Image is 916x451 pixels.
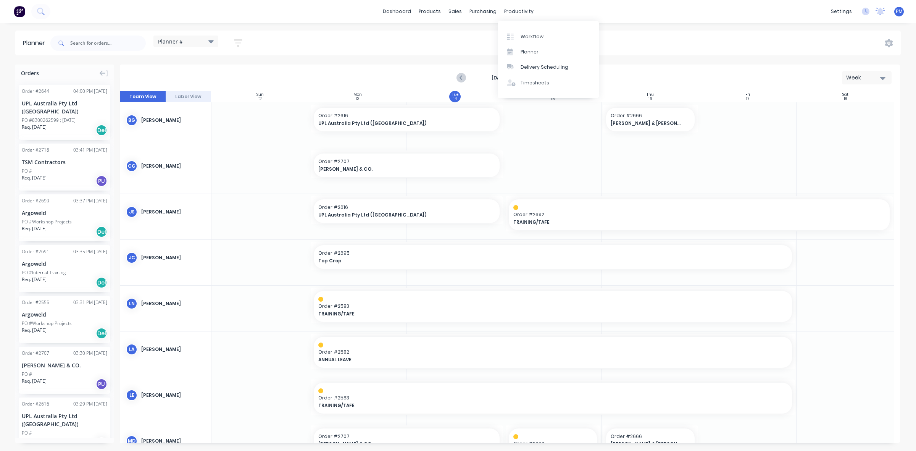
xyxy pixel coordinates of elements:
span: Req. [DATE] [22,436,47,443]
div: Planner [521,48,539,55]
span: Order # 2616 [318,112,495,119]
div: Tue [452,92,458,97]
div: purchasing [466,6,500,17]
div: Order # 2555 [22,299,49,306]
span: Planner # [158,37,183,45]
div: Timesheets [521,79,549,86]
div: JC [126,252,137,263]
span: Order # 2692 [513,211,885,218]
button: Team View [120,91,166,102]
div: Del [96,328,107,339]
span: Req. [DATE] [22,175,47,181]
div: 03:29 PM [DATE] [73,401,107,407]
div: Order # 2691 [22,248,49,255]
span: TRAINING/TAFE [318,310,741,317]
div: 12 [258,97,262,101]
div: UPL Australia Pty Ltd ([GEOGRAPHIC_DATA]) [22,99,107,115]
div: products [415,6,445,17]
span: Req. [DATE] [22,378,47,385]
div: [PERSON_NAME] [141,300,205,307]
div: sales [445,6,466,17]
div: PO # [22,168,32,175]
div: [PERSON_NAME] [141,254,205,261]
a: Timesheets [498,75,599,91]
div: 15 [551,97,555,101]
div: 04:00 PM [DATE] [73,88,107,95]
div: PO #Internal Training [22,269,66,276]
div: 03:30 PM [DATE] [73,350,107,357]
div: 13 [356,97,360,101]
a: Workflow [498,29,599,44]
div: PU [96,175,107,187]
div: Argoweld [22,310,107,318]
div: PU [96,378,107,390]
div: MD [126,435,137,447]
div: LN [126,298,137,309]
div: Argoweld [22,209,107,217]
span: TRAINING/TAFE [318,402,741,409]
div: Fri [745,92,750,97]
div: Order # 2718 [22,147,49,154]
div: PO # [22,371,32,378]
div: productivity [500,6,537,17]
div: Order # 2690 [22,197,49,204]
span: UPL Australia Pty Ltd ([GEOGRAPHIC_DATA]) [318,212,477,218]
div: 03:37 PM [DATE] [73,197,107,204]
div: 03:41 PM [DATE] [73,147,107,154]
div: [PERSON_NAME] [141,209,205,215]
span: Order # 2707 [318,433,495,440]
div: 17 [746,97,749,101]
div: PO #Workshop Projects [22,320,72,327]
div: [PERSON_NAME] [141,163,205,170]
span: Req. [DATE] [22,124,47,131]
span: [PERSON_NAME] & [PERSON_NAME] Pty Ltd [611,441,682,448]
a: Delivery Scheduling [498,60,599,75]
div: Del [96,277,107,288]
div: PU [96,437,107,449]
div: [PERSON_NAME] [141,438,205,445]
div: PO # [22,430,32,436]
span: Order # 2616 [318,204,495,211]
div: CG [126,160,137,172]
span: Order # 2695 [318,250,788,257]
div: Planner [23,39,49,48]
div: Order # 2707 [22,350,49,357]
div: LA [126,344,137,355]
div: [PERSON_NAME] [141,392,205,399]
span: Req. [DATE] [22,327,47,334]
span: PM [896,8,903,15]
button: Week [842,71,892,84]
div: Week [846,74,881,82]
div: [PERSON_NAME] & CO. [22,361,107,369]
button: Label View [166,91,211,102]
div: BG [126,115,137,126]
span: Order # 2583 [318,394,788,401]
div: PO #8300262599 ; [DATE] [22,117,76,124]
span: [PERSON_NAME] & CO. [318,166,477,173]
div: 03:31 PM [DATE] [73,299,107,306]
span: Order # 2707 [318,158,495,165]
div: Del [96,124,107,136]
span: [PERSON_NAME] & [PERSON_NAME] Pty Ltd [611,120,682,127]
div: Order # 2644 [22,88,49,95]
span: Req. [DATE] [22,276,47,283]
div: TSM Contractors [22,158,107,166]
span: Req. [DATE] [22,225,47,232]
div: Sat [842,92,848,97]
div: Order # 2616 [22,401,49,407]
span: Orders [21,69,39,77]
div: Argoweld [22,260,107,268]
span: [PERSON_NAME] & CO. [318,441,477,448]
div: UPL Australia Pty Ltd ([GEOGRAPHIC_DATA]) [22,412,107,428]
div: settings [827,6,856,17]
div: PO #Workshop Projects [22,218,72,225]
strong: [DATE] - [DATE] [472,74,548,81]
span: Order # 2666 [611,112,690,119]
a: dashboard [379,6,415,17]
div: Workflow [521,33,543,40]
span: ANNUAL LEAVE [318,356,741,363]
a: Planner [498,44,599,60]
div: [PERSON_NAME] [141,117,205,124]
span: Order # 2582 [318,349,788,356]
div: Mon [353,92,362,97]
